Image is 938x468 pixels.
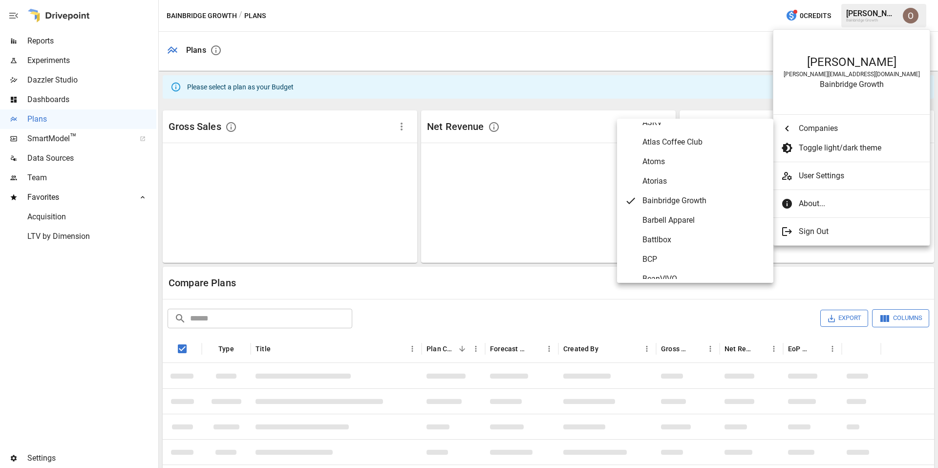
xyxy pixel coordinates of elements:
[783,80,920,89] div: Bainbridge Growth
[642,214,766,226] span: Barbell Apparel
[642,195,766,207] span: Bainbridge Growth
[783,71,920,78] div: [PERSON_NAME][EMAIL_ADDRESS][DOMAIN_NAME]
[642,136,766,148] span: Atlas Coffee Club
[799,198,922,210] span: About...
[642,156,766,168] span: Atoms
[642,273,766,285] span: BeanVIVO
[642,234,766,246] span: Battlbox
[642,254,766,265] span: BCP
[799,170,922,182] span: User Settings
[799,226,922,237] span: Sign Out
[642,117,766,128] span: ASRV
[799,123,922,134] span: Companies
[783,55,920,69] div: [PERSON_NAME]
[642,175,766,187] span: Atorias
[799,142,922,154] span: Toggle light/dark theme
